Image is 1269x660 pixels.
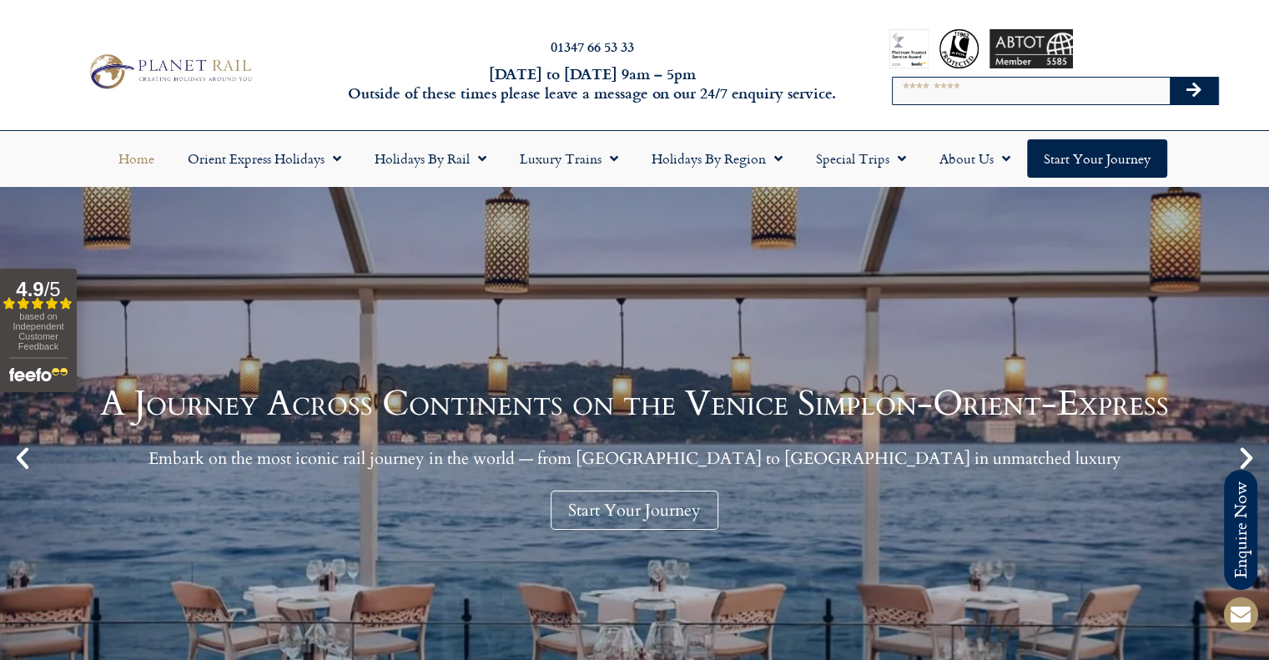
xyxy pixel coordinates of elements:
a: Home [102,139,171,178]
h6: [DATE] to [DATE] 9am – 5pm Outside of these times please leave a message on our 24/7 enquiry serv... [343,64,842,103]
a: Holidays by Rail [358,139,503,178]
img: Planet Rail Train Holidays Logo [83,50,256,93]
a: Holidays by Region [635,139,799,178]
div: Next slide [1232,444,1261,472]
p: Embark on the most iconic rail journey in the world — from [GEOGRAPHIC_DATA] to [GEOGRAPHIC_DATA]... [100,448,1169,469]
a: Start Your Journey [551,491,718,530]
a: Orient Express Holidays [171,139,358,178]
h1: A Journey Across Continents on the Venice Simplon-Orient-Express [100,386,1169,421]
button: Search [1170,78,1218,104]
a: Start your Journey [1027,139,1167,178]
div: Previous slide [8,444,37,472]
a: About Us [923,139,1027,178]
a: Special Trips [799,139,923,178]
a: 01347 66 53 33 [551,37,634,56]
a: Luxury Trains [503,139,635,178]
nav: Menu [8,139,1261,178]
